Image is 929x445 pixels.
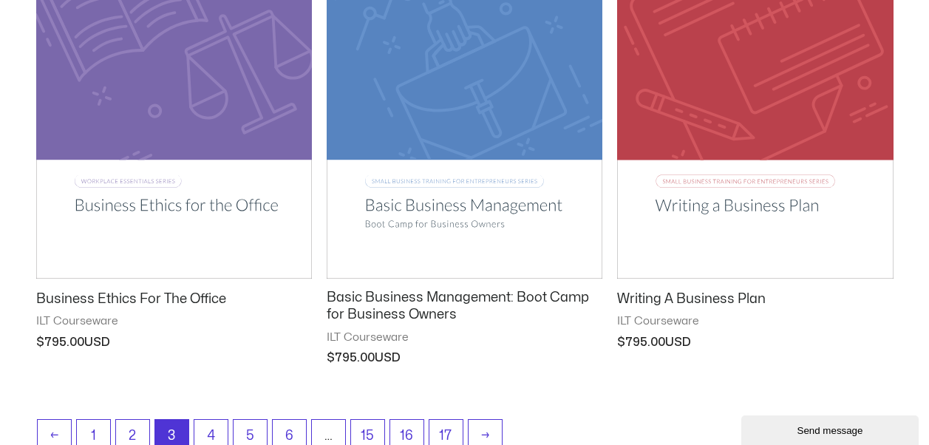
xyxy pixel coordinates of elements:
[327,352,335,364] span: $
[617,291,893,314] a: Writing A Business Plan
[741,412,922,445] iframe: chat widget
[617,291,893,308] h2: Writing A Business Plan
[617,336,665,348] bdi: 795.00
[617,314,893,329] span: ILT Courseware
[36,314,312,329] span: ILT Courseware
[327,352,375,364] bdi: 795.00
[617,336,625,348] span: $
[36,291,312,308] h2: Business Ethics For The Office
[327,330,602,345] span: ILT Courseware
[36,336,84,348] bdi: 795.00
[327,289,602,324] h2: Basic Business Management: Boot Camp for Business Owners
[36,336,44,348] span: $
[36,291,312,314] a: Business Ethics For The Office
[327,289,602,330] a: Basic Business Management: Boot Camp for Business Owners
